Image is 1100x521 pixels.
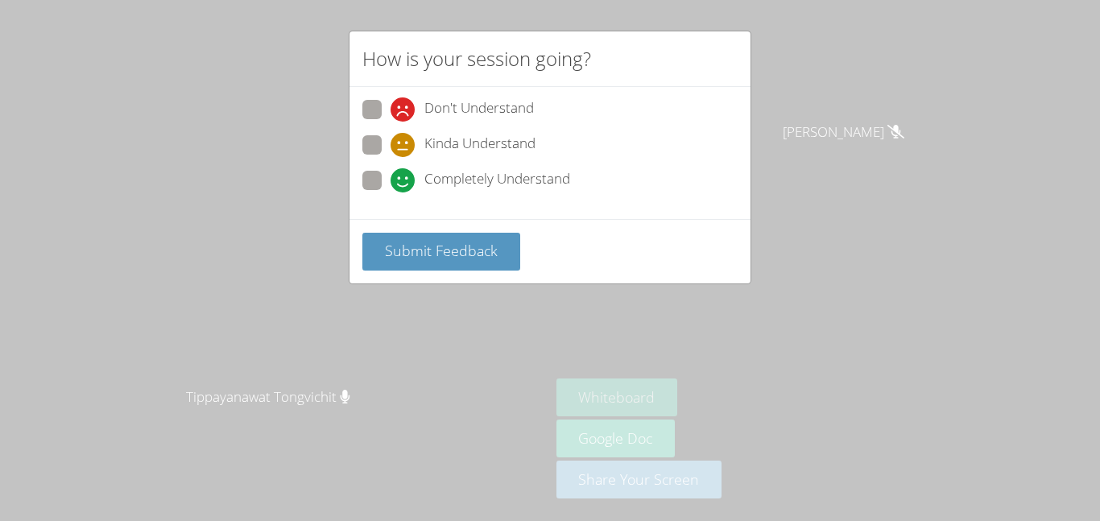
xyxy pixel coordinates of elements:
[424,168,570,192] span: Completely Understand
[385,241,498,260] span: Submit Feedback
[362,233,520,271] button: Submit Feedback
[424,133,536,157] span: Kinda Understand
[424,97,534,122] span: Don't Understand
[362,44,591,73] h2: How is your session going?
